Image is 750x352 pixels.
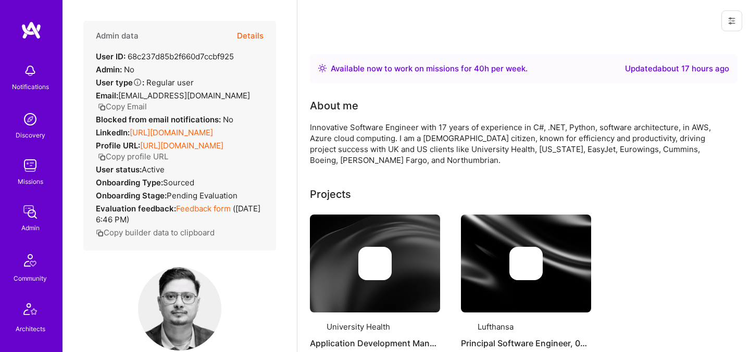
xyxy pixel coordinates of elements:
i: icon Copy [98,103,106,111]
button: Copy builder data to clipboard [96,227,215,238]
img: Community [18,248,43,273]
span: [EMAIL_ADDRESS][DOMAIN_NAME] [118,91,250,100]
strong: Profile URL: [96,141,140,150]
div: University Health [327,321,390,332]
strong: Onboarding Stage: [96,191,167,200]
button: Copy profile URL [98,151,168,162]
div: ( [DATE] 6:46 PM ) [96,203,264,225]
h4: Principal Software Engineer, 05/2022 – 01/2025 (2 Years, 7 Months) Retail inMotion, Lufthansa Gro... [461,336,591,350]
strong: User ID: [96,52,126,61]
div: Innovative Software Engineer with 17 years of experience in C#, .NET, Python, software architectu... [310,122,727,166]
div: 68c237d85b2f660d7ccbf925 [96,51,234,62]
i: icon Copy [98,153,106,161]
i: Help [133,78,142,87]
div: Community [14,273,47,284]
div: Updated about 17 hours ago [625,62,729,75]
span: 40 [474,64,484,73]
strong: Evaluation feedback: [96,204,176,213]
span: sourced [163,178,194,187]
h4: Admin data [96,31,139,41]
strong: User type : [96,78,144,87]
div: Regular user [96,77,194,88]
img: discovery [20,109,41,130]
h4: Application Development Manager, 01/2025 - Current CFHP, [GEOGRAPHIC_DATA], [GEOGRAPHIC_DATA], [U... [310,336,440,350]
i: icon Copy [96,229,104,237]
img: teamwork [20,155,41,176]
div: Available now to work on missions for h per week . [331,62,528,75]
a: [URL][DOMAIN_NAME] [130,128,213,137]
div: Lufthansa [478,321,514,332]
img: cover [461,215,591,312]
img: bell [20,60,41,81]
img: Company logo [310,321,322,333]
strong: Onboarding Type: [96,178,163,187]
a: Feedback form [176,204,231,213]
strong: User status: [96,165,142,174]
img: logo [21,21,42,40]
div: No [96,114,233,125]
img: Company logo [358,247,392,280]
strong: Blocked from email notifications: [96,115,223,124]
div: Discovery [16,130,45,141]
button: Details [237,21,264,51]
strong: Email: [96,91,118,100]
div: No [96,64,134,75]
div: Architects [16,323,45,334]
div: Missions [18,176,43,187]
strong: LinkedIn: [96,128,130,137]
div: Projects [310,186,351,202]
strong: Admin: [96,65,122,74]
img: Availability [318,64,327,72]
img: Company logo [509,247,543,280]
img: Architects [18,298,43,323]
div: About me [310,98,358,114]
div: Admin [21,222,40,233]
button: Copy Email [98,101,147,112]
img: User Avatar [138,267,221,350]
span: Active [142,165,165,174]
img: Company logo [461,321,473,333]
span: Pending Evaluation [167,191,238,200]
div: Notifications [12,81,49,92]
img: cover [310,215,440,312]
a: [URL][DOMAIN_NAME] [140,141,223,150]
img: admin teamwork [20,202,41,222]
